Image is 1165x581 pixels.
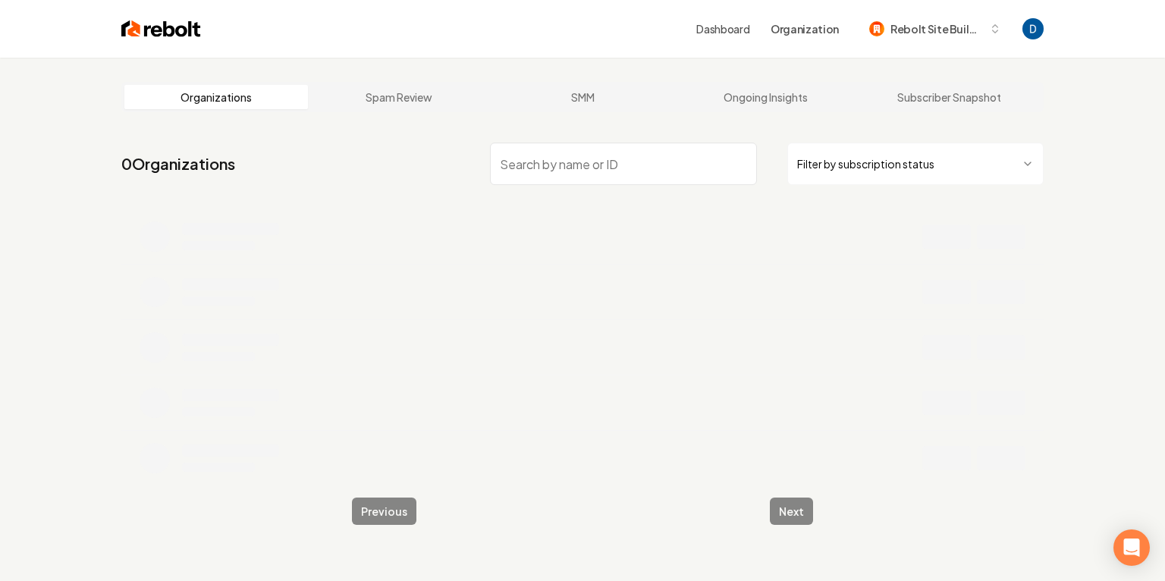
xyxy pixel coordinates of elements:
[308,85,491,109] a: Spam Review
[761,15,848,42] button: Organization
[1113,529,1150,566] div: Open Intercom Messenger
[121,153,235,174] a: 0Organizations
[869,21,884,36] img: Rebolt Site Builder
[696,21,749,36] a: Dashboard
[490,143,757,185] input: Search by name or ID
[674,85,858,109] a: Ongoing Insights
[857,85,1041,109] a: Subscriber Snapshot
[491,85,674,109] a: SMM
[1022,18,1044,39] img: David Rice
[121,18,201,39] img: Rebolt Logo
[890,21,983,37] span: Rebolt Site Builder
[124,85,308,109] a: Organizations
[1022,18,1044,39] button: Open user button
